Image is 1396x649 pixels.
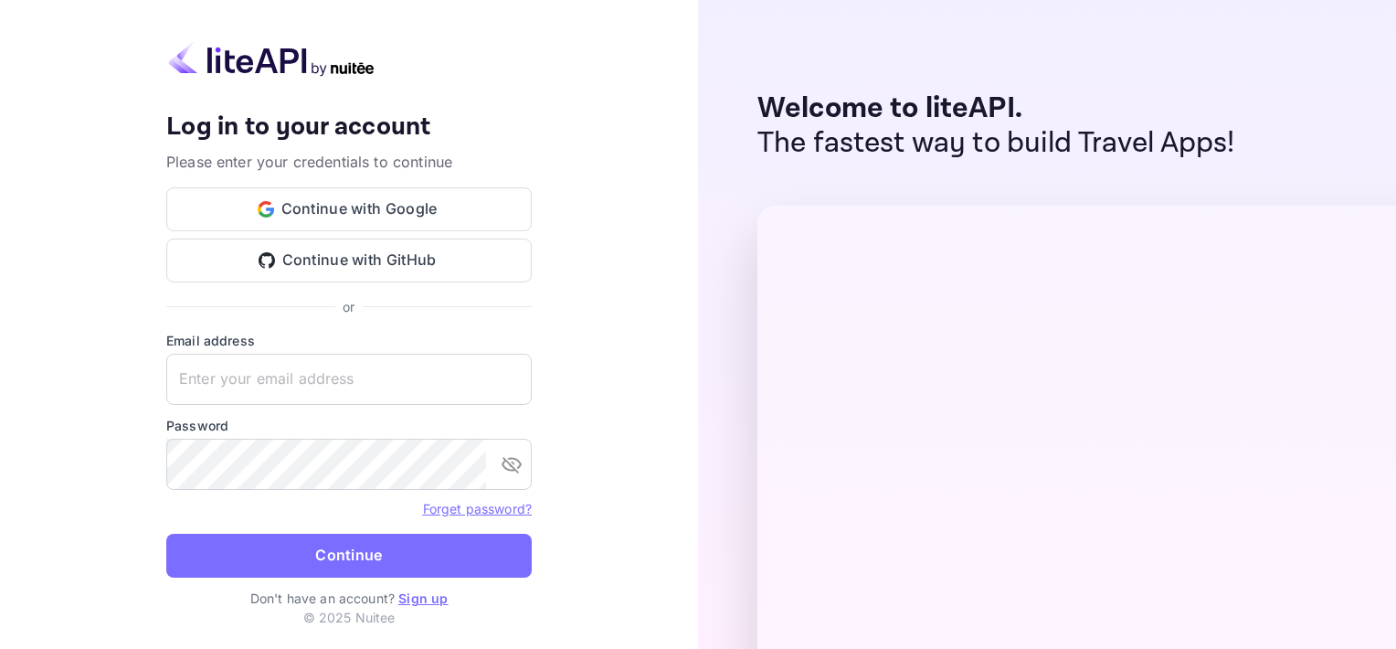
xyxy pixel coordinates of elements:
[757,91,1235,126] p: Welcome to liteAPI.
[423,499,532,517] a: Forget password?
[166,151,532,173] p: Please enter your credentials to continue
[303,608,396,627] p: © 2025 Nuitee
[166,239,532,282] button: Continue with GitHub
[398,590,448,606] a: Sign up
[493,446,530,483] button: toggle password visibility
[166,416,532,435] label: Password
[166,187,532,231] button: Continue with Google
[166,534,532,578] button: Continue
[166,589,532,608] p: Don't have an account?
[166,41,376,77] img: liteapi
[166,112,532,144] h4: Log in to your account
[423,501,532,516] a: Forget password?
[166,331,532,350] label: Email address
[166,354,532,405] input: Enter your email address
[343,297,354,316] p: or
[757,126,1235,161] p: The fastest way to build Travel Apps!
